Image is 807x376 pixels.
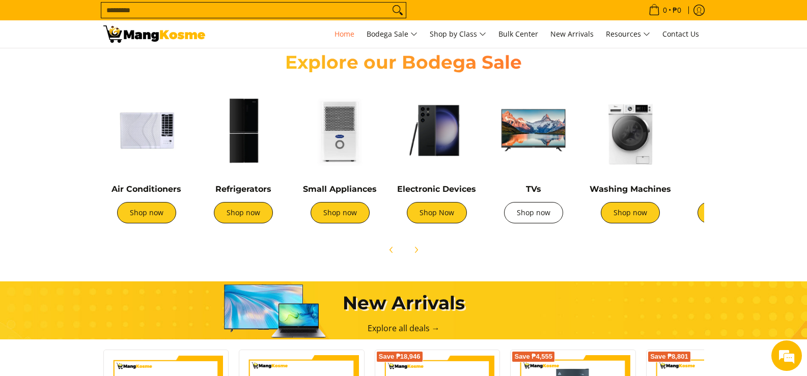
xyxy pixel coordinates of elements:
span: Contact Us [662,29,699,39]
span: Save ₱4,555 [514,354,552,360]
a: Shop now [311,202,370,223]
a: Resources [601,20,655,48]
a: Washing Machines [590,184,671,194]
a: Bodega Sale [361,20,423,48]
a: New Arrivals [545,20,599,48]
span: ₱0 [671,7,683,14]
span: Save ₱18,946 [379,354,421,360]
span: New Arrivals [550,29,594,39]
a: Shop now [117,202,176,223]
span: Shop by Class [430,28,486,41]
textarea: Type your message and hit 'Enter' [5,260,194,296]
a: Explore all deals → [368,323,440,334]
span: We're online! [59,119,141,222]
a: Shop now [214,202,273,223]
div: Chat with us now [53,57,171,70]
img: Mang Kosme: Your Home Appliances Warehouse Sale Partner! [103,25,205,43]
img: Small Appliances [297,87,383,173]
span: 0 [661,7,669,14]
a: Home [329,20,359,48]
img: TVs [490,87,577,173]
a: Shop now [698,202,757,223]
button: Next [405,239,427,261]
a: TVs [526,184,541,194]
a: Electronic Devices [397,184,476,194]
span: Bulk Center [498,29,538,39]
button: Search [389,3,406,18]
a: Shop now [504,202,563,223]
a: Refrigerators [215,184,271,194]
span: Resources [606,28,650,41]
img: Air Conditioners [103,87,190,173]
a: Small Appliances [303,184,377,194]
img: Refrigerators [200,87,287,173]
a: Shop now [601,202,660,223]
a: Contact Us [657,20,704,48]
img: Washing Machines [587,87,674,173]
a: Shop by Class [425,20,491,48]
a: Shop Now [407,202,467,223]
span: Home [335,29,354,39]
h2: Explore our Bodega Sale [256,51,551,74]
img: Cookers [684,87,770,173]
a: Air Conditioners [112,184,181,194]
span: Bodega Sale [367,28,418,41]
div: Minimize live chat window [167,5,191,30]
a: Bulk Center [493,20,543,48]
nav: Main Menu [215,20,704,48]
button: Previous [380,239,403,261]
img: Electronic Devices [394,87,480,173]
span: Save ₱8,801 [650,354,688,360]
span: • [646,5,684,16]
